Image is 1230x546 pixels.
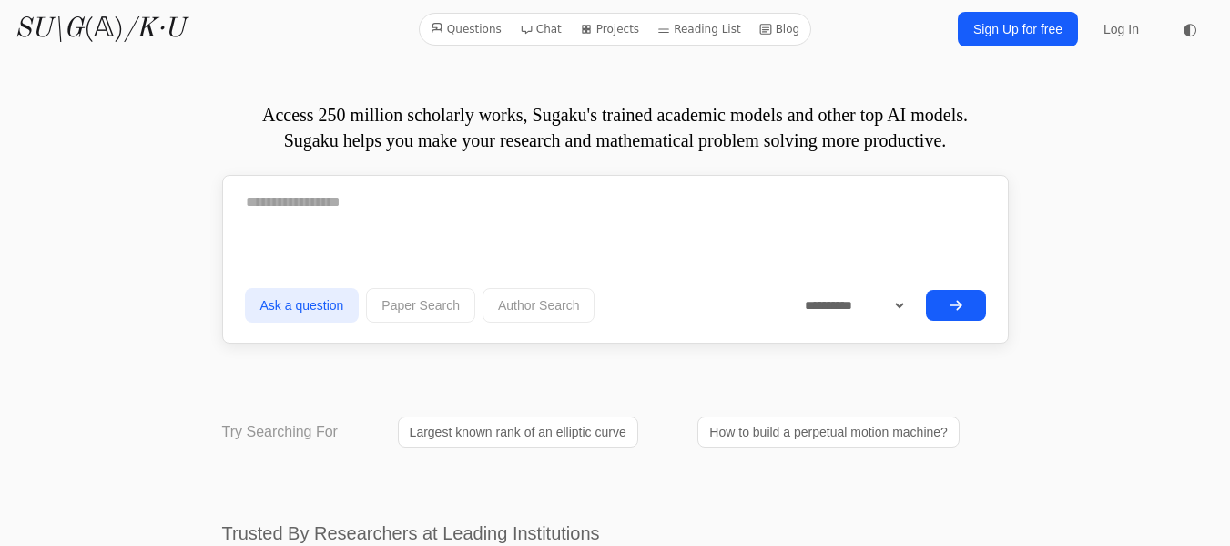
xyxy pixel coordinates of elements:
[697,417,960,448] a: How to build a perpetual motion machine?
[573,17,646,41] a: Projects
[650,17,748,41] a: Reading List
[15,13,185,46] a: SU\G(𝔸)/K·U
[222,102,1009,153] p: Access 250 million scholarly works, Sugaku's trained academic models and other top AI models. Sug...
[513,17,569,41] a: Chat
[222,421,338,443] p: Try Searching For
[483,288,595,323] button: Author Search
[1183,21,1197,37] span: ◐
[366,288,475,323] button: Paper Search
[124,15,185,43] i: /K·U
[222,520,1009,546] h2: Trusted By Researchers at Leading Institutions
[752,17,808,41] a: Blog
[398,417,638,448] a: Largest known rank of an elliptic curve
[15,15,84,43] i: SU\G
[1093,13,1150,46] a: Log In
[245,288,360,323] button: Ask a question
[958,12,1078,46] a: Sign Up for free
[1172,11,1208,47] button: ◐
[423,17,509,41] a: Questions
